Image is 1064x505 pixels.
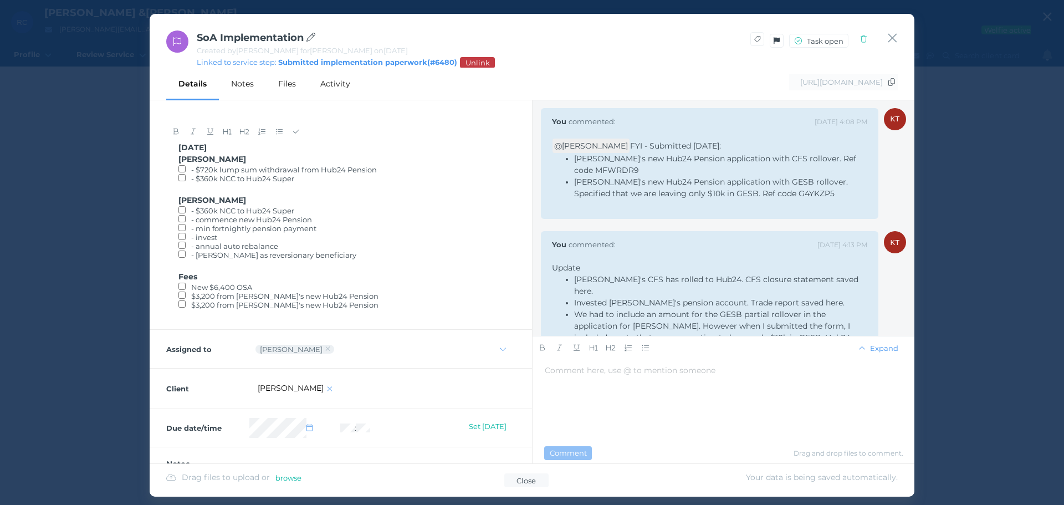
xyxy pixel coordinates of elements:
button: Add [471,460,515,474]
span: [PERSON_NAME]'s new Hub24 Pension application with GESB rollover. Specified that we are leaving o... [574,177,850,198]
span: - min fortnightly pension payment [191,224,316,233]
span: @ [553,139,630,153]
div: Activity [308,68,362,100]
span: [URL][DOMAIN_NAME] [800,78,883,86]
button: Comment [544,446,592,460]
span: - [PERSON_NAME] as reversionary beneficiary [191,251,356,259]
div: Notes [219,68,266,100]
span: New $6,400 OSA [191,283,252,292]
button: Task open [789,34,848,48]
span: [PERSON_NAME]'s new Hub24 Pension application with CFS rollover. Ref code MFWRDR9 [574,154,858,175]
span: [PERSON_NAME] [178,154,246,164]
span: [DATE] 4:08 PM [815,118,867,126]
a: [PERSON_NAME] [562,141,628,151]
span: $3,200 from [PERSON_NAME]'s new Hub24 Pension [191,300,378,309]
div: Details [166,68,219,100]
label: Client [166,384,249,393]
span: Task open [804,37,848,45]
span: Drag and drop files to comment. [794,449,903,457]
button: Unlink [460,57,495,68]
span: Add [489,463,511,472]
span: commented: [569,240,616,249]
span: You [552,240,566,249]
span: KT [890,115,899,123]
span: Created by [PERSON_NAME] for [PERSON_NAME] on [DATE] [197,46,408,55]
span: We had to include an amount for the GESB partial rollover in the application for [PERSON_NAME]. H... [574,309,857,366]
label: Assigned to [166,345,249,354]
span: [DATE] [178,142,207,152]
span: Linked to service step: [197,58,278,67]
span: Update [552,263,580,273]
span: Set [DATE] [464,422,511,431]
span: [PERSON_NAME] [178,195,246,205]
span: : [355,424,356,432]
span: Fees [178,272,197,282]
label: Due date/time [166,424,249,432]
button: Close [887,30,898,45]
a: Submitted implementation paperwork(#6480) [278,58,457,67]
span: SoA Implementation [197,32,315,44]
span: Unlink [461,58,494,67]
span: $3,200 from [PERSON_NAME]'s new Hub24 Pension [191,292,378,300]
div: Kiran Tristanto [884,231,906,253]
span: [DATE] 4:13 PM [817,241,867,249]
span: - $360k NCC to Hub24 Super [191,174,294,183]
div: Files [266,68,308,100]
span: - invest [191,233,217,242]
span: Invested [PERSON_NAME]'s pension account. Trade report saved here. [574,298,845,308]
span: Expand [868,344,903,353]
div: Kiran Tristanto [884,108,906,130]
span: FYI - Submitted [DATE]: [630,141,721,151]
span: - $360k NCC to Hub24 Super [191,206,294,215]
span: - commence new Hub24 Pension [191,215,312,224]
a: [PERSON_NAME] [258,383,324,393]
span: commented: [569,117,616,126]
div: Kiran Tristanto [260,345,323,354]
span: KT [890,238,899,247]
span: Notes [166,459,190,469]
button: Set [DATE] [460,418,515,435]
span: You [552,117,566,126]
span: - $720k lump sum withdrawal from Hub24 Pension [191,165,377,174]
span: Comment [545,448,591,457]
span: [PERSON_NAME]'s CFS has rolled to Hub24. CFS closure statement saved here. [574,274,861,296]
span: - annual auto rebalance [191,242,278,251]
button: Expand [853,343,904,354]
